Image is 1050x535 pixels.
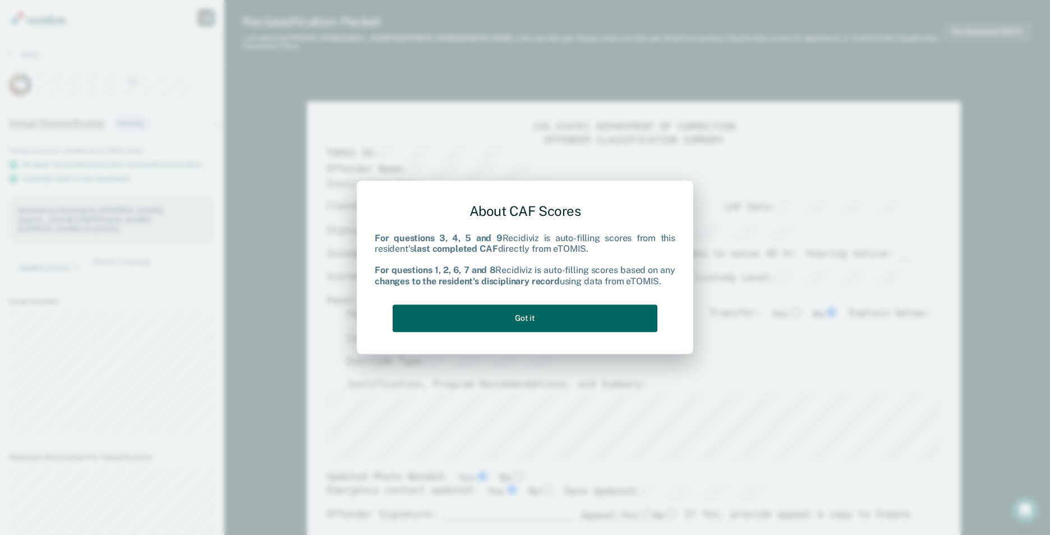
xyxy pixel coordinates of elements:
[375,233,503,243] b: For questions 3, 4, 5 and 9
[375,276,560,287] b: changes to the resident's disciplinary record
[375,265,495,276] b: For questions 1, 2, 6, 7 and 8
[375,233,675,287] div: Recidiviz is auto-filling scores from this resident's directly from eTOMIS. Recidiviz is auto-fil...
[375,194,675,228] div: About CAF Scores
[393,305,657,332] button: Got it
[414,243,498,254] b: last completed CAF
